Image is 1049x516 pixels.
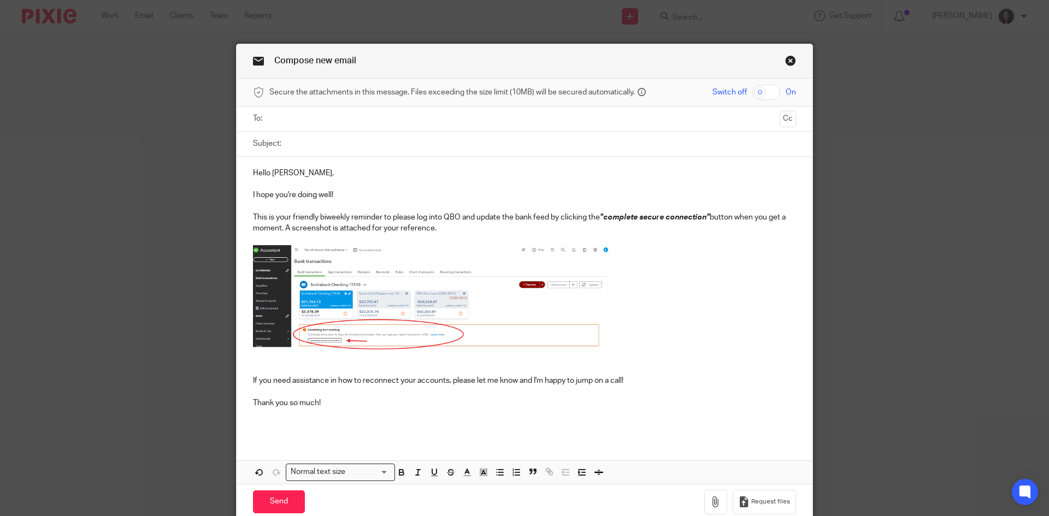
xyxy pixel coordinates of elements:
[785,55,796,70] a: Close this dialog window
[780,111,796,127] button: Cc
[253,490,305,514] input: Send
[600,213,710,221] em: "complete secure connection"
[253,212,796,234] p: This is your friendly biweekly reminder to please log into QBO and update the bank feed by clicki...
[253,375,796,386] p: If you need assistance in how to reconnect your accounts, please let me know and I'm happy to jum...
[253,138,281,149] label: Subject:
[286,464,395,481] div: Search for option
[349,466,388,478] input: Search for option
[253,168,796,179] p: Hello [PERSON_NAME],
[786,87,796,98] span: On
[253,113,265,124] label: To:
[733,490,796,514] button: Request files
[751,497,790,506] span: Request files
[253,398,796,408] p: Thank you so much!
[253,245,608,350] img: Image
[253,189,796,200] p: I hope you're doing well!
[712,87,747,98] span: Switch off
[269,87,635,98] span: Secure the attachments in this message. Files exceeding the size limit (10MB) will be secured aut...
[274,56,356,65] span: Compose new email
[288,466,348,478] span: Normal text size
